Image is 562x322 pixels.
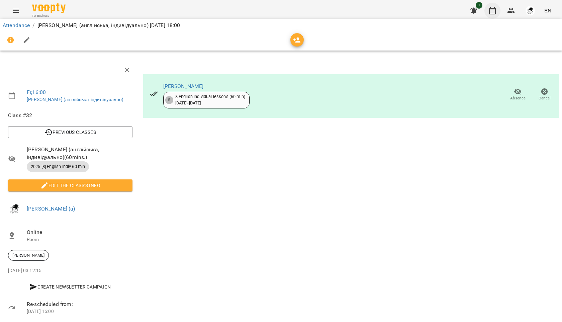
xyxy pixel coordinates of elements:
[27,308,132,315] p: [DATE] 16:00
[163,83,204,89] a: [PERSON_NAME]
[544,7,551,14] span: EN
[510,95,526,101] span: Absence
[37,21,180,29] p: [PERSON_NAME] (англійська, індивідуально) [DATE] 18:00
[531,85,558,104] button: Cancel
[8,111,132,119] span: Class #32
[27,206,75,212] a: [PERSON_NAME] (а)
[3,21,559,29] nav: breadcrumb
[8,250,49,261] div: [PERSON_NAME]
[165,96,173,104] div: 5
[27,300,132,308] span: Re-scheduled from:
[8,267,132,274] p: [DATE] 03:12:15
[526,6,535,15] img: c09839ea023d1406ff4d1d49130fd519.png
[8,202,21,216] img: c09839ea023d1406ff4d1d49130fd519.png
[13,181,127,189] span: Edit the class's Info
[32,14,66,18] span: For Business
[8,281,132,293] button: Create Newsletter Campaign
[476,2,482,9] span: 1
[8,3,24,19] button: Menu
[3,22,30,28] a: Attendance
[27,97,123,102] a: [PERSON_NAME] (англійська, індивідуально)
[539,95,551,101] span: Cancel
[504,85,531,104] button: Absence
[8,252,49,258] span: [PERSON_NAME]
[175,94,245,106] div: 8 English individual lessons (60 min) [DATE] - [DATE]
[542,4,554,17] button: EN
[8,126,132,138] button: Previous Classes
[27,164,89,170] span: 2025 [8] English Indiv 60 min
[32,21,34,29] li: /
[27,89,46,95] a: Fr , 16:00
[8,179,132,191] button: Edit the class's Info
[27,236,132,243] p: Room
[27,228,132,236] span: Online
[27,146,132,161] span: [PERSON_NAME] (англійська, індивідуально) ( 60 mins. )
[11,283,130,291] span: Create Newsletter Campaign
[32,3,66,13] img: Voopty Logo
[13,128,127,136] span: Previous Classes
